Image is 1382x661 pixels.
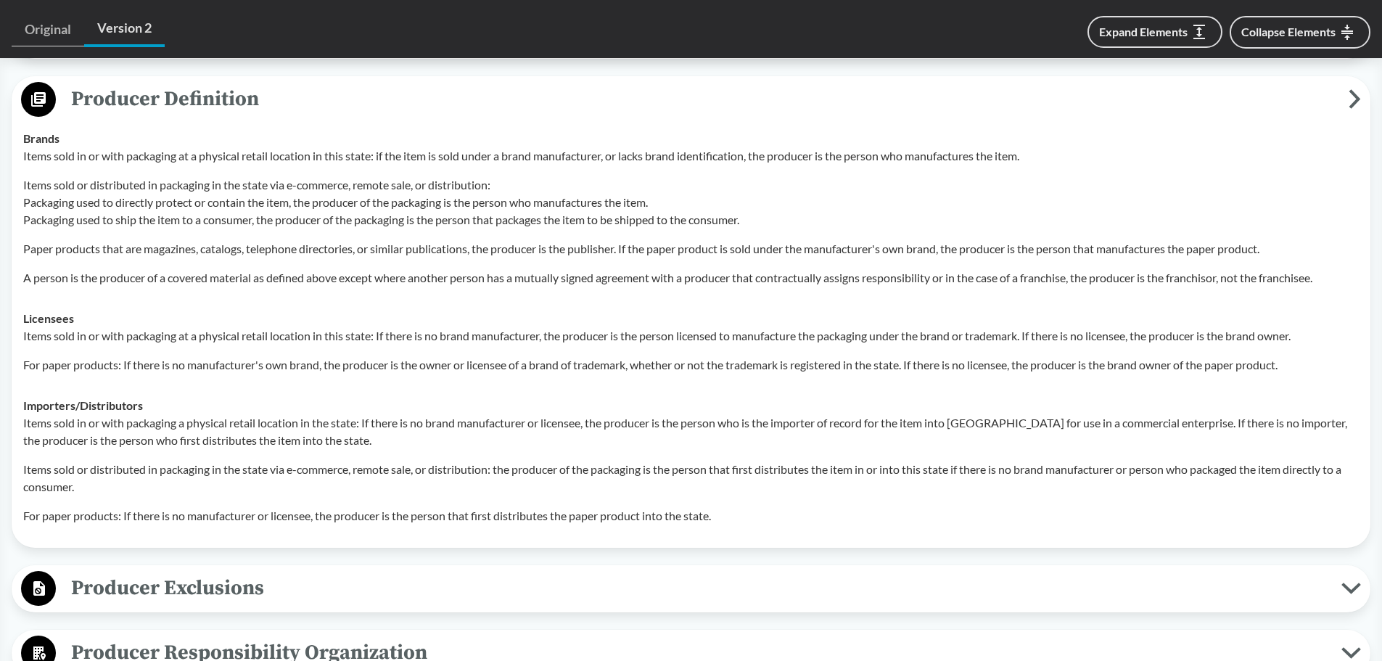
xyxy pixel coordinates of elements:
[23,414,1359,449] p: Items sold in or with packaging a physical retail location in the state: If there is no brand man...
[23,356,1359,374] p: For paper products: If there is no manufacturer's own brand, the producer is the owner or license...
[84,12,165,47] a: Version 2
[1087,16,1222,48] button: Expand Elements
[23,131,59,145] strong: Brands
[23,507,1359,525] p: For paper products: If there is no manufacturer or licensee, the producer is the person that firs...
[1230,16,1370,49] button: Collapse Elements
[17,81,1365,118] button: Producer Definition
[23,461,1359,496] p: Items sold or distributed in packaging in the state via e-commerce, remote sale, or distribution:...
[23,176,1359,229] p: Items sold or distributed in packaging in the state via e-commerce, remote sale, or distribution:...
[23,147,1359,165] p: Items sold in or with packaging at a physical retail location in this state: if the item is sold ...
[23,240,1359,258] p: Paper products that are magazines, catalogs, telephone directories, or similar publications, the ...
[56,572,1341,604] span: Producer Exclusions
[56,83,1349,115] span: Producer Definition
[23,398,143,412] strong: Importers/​Distributors
[23,327,1359,345] p: Items sold in or with packaging at a physical retail location in this state: If there is no brand...
[17,570,1365,607] button: Producer Exclusions
[23,311,74,325] strong: Licensees
[12,13,84,46] a: Original
[23,269,1359,287] p: A person is the producer of a covered material as defined above except where another person has a...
